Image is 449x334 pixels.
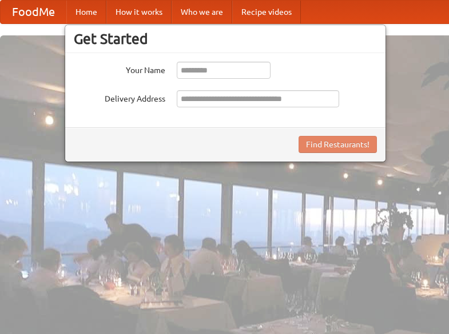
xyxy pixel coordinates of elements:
[74,90,165,104] label: Delivery Address
[74,62,165,76] label: Your Name
[74,30,377,47] h3: Get Started
[299,136,377,153] button: Find Restaurants!
[66,1,106,23] a: Home
[106,1,172,23] a: How it works
[232,1,301,23] a: Recipe videos
[172,1,232,23] a: Who we are
[1,1,66,23] a: FoodMe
